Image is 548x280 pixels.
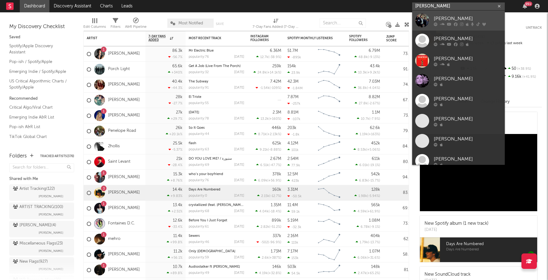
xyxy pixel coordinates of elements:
[108,98,140,103] a: [PERSON_NAME]
[287,64,296,68] div: 154k
[253,15,299,33] div: 7-Day Fans Added (7-Day Fans Added)
[386,112,411,119] div: 73.3
[253,70,281,74] div: ( )
[9,58,68,65] a: Pop-ish / Spotify/Apple
[358,56,368,59] span: 48.8k
[371,141,380,145] div: 452k
[358,86,367,90] span: 36.8k
[189,250,235,253] a: Only [DEMOGRAPHIC_DATA]
[287,188,298,192] div: 3.31M
[173,219,182,223] div: 12.6k
[9,114,68,121] a: Emerging Indie A&R List
[9,257,74,274] a: New Flags(927)[PERSON_NAME]
[189,219,227,222] a: Before You I Just Forget
[13,222,56,229] div: [PERSON_NAME] ( 4 )
[189,117,209,120] div: popularity: 78
[287,194,302,198] div: -50.5k
[254,132,281,136] div: ( )
[386,189,411,197] div: 83.0
[412,10,505,31] a: [PERSON_NAME]
[372,111,380,115] div: 1.1M
[168,55,182,59] div: -56.7 %
[287,95,299,99] div: 7.87M
[189,265,240,269] a: Audiostalker ft [PERSON_NAME]
[369,56,379,59] span: -9.13 %
[189,163,209,167] div: popularity: 69
[234,179,244,182] div: [DATE]
[257,71,266,74] span: 24.8k
[358,148,366,152] span: 8.53k
[315,93,343,108] svg: Chart title
[272,126,281,130] div: 446k
[257,225,281,229] div: ( )
[111,15,120,33] div: Filters
[386,35,402,42] div: Jump Score
[108,128,136,134] a: Penelope Road
[189,95,244,99] div: El Triste
[287,126,296,130] div: 203k
[9,68,68,75] a: Emerging Indie / Spotify/Apple
[287,36,334,40] div: Spotify Monthly Listeners
[234,194,244,198] div: [DATE]
[189,126,205,130] a: So It Goes
[287,86,303,90] div: -1.84M
[270,117,280,121] span: +160 %
[260,86,270,90] span: -1.54k
[189,80,244,83] div: The Subway
[359,102,367,105] span: 27.8k
[315,139,343,154] svg: Chart title
[40,155,74,158] button: Tracked Artists(370)
[189,219,244,222] div: Before You I Just Forget
[287,102,300,106] div: -257k
[371,203,380,207] div: 565k
[108,252,140,257] a: [PERSON_NAME]
[168,225,182,229] div: -33.4 %
[370,126,380,130] div: 62.6k
[257,117,281,121] div: ( )
[315,154,343,170] svg: Chart title
[234,117,244,120] div: [DATE]
[169,101,182,105] div: -27.7 %
[9,221,74,237] a: [PERSON_NAME](4)[PERSON_NAME]
[526,25,542,31] button: Untrack
[367,210,379,213] span: +61.9 %
[368,102,379,105] span: -2.67 %
[189,65,241,68] a: Get A Job (Live From The Porch)
[189,179,209,182] div: popularity: 76
[386,220,411,228] div: 73.9
[167,117,182,121] div: +29.7 %
[13,203,63,211] div: ARTIST TRACKING ( 100 )
[501,73,542,81] div: 9.16k
[189,188,244,191] div: Days Are Numbered
[173,172,182,176] div: 15.3k
[189,132,209,136] div: popularity: 44
[250,35,272,42] div: Instagram Followers
[287,80,299,84] div: 42.3M
[355,178,380,182] div: ( )
[349,35,371,42] div: Spotify Followers
[9,163,74,172] input: Search for folders...
[189,173,223,176] a: who’s your boyfriend
[434,115,502,123] div: [PERSON_NAME]
[173,141,182,145] div: 25.5k
[369,49,380,53] div: 6.79M
[189,36,235,40] div: Most Recent Track
[168,209,182,213] div: +2.51 %
[315,77,343,93] svg: Chart title
[434,95,502,102] div: [PERSON_NAME]
[39,229,63,236] span: [PERSON_NAME]
[178,21,203,25] span: Most Notified
[234,163,244,167] div: [DATE]
[358,210,366,213] span: 4.59k
[108,67,130,72] a: Porch Light
[369,80,380,84] div: 7.03M
[176,126,182,130] div: 26k
[434,75,502,82] div: [PERSON_NAME]
[355,101,380,105] div: ( )
[255,209,281,213] div: ( )
[9,23,74,31] div: My Discovery Checklist
[357,117,380,121] div: ( )
[434,15,502,22] div: [PERSON_NAME]
[83,23,106,31] div: Edit Columns
[368,194,379,198] span: -5.94 %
